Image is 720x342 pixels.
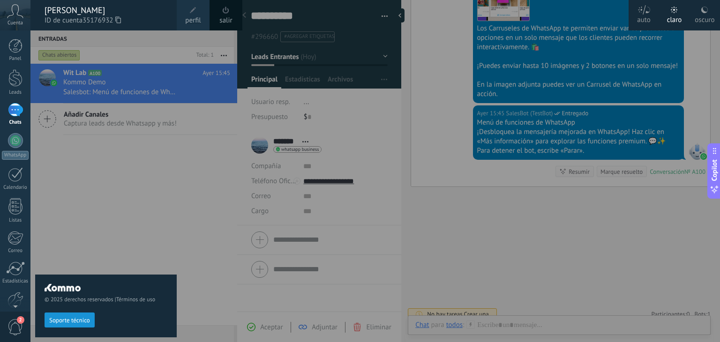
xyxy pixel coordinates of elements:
a: Soporte técnico [45,316,95,323]
div: Calendario [2,185,29,191]
span: 2 [17,316,24,324]
div: Chats [2,119,29,126]
div: claro [667,6,682,30]
a: salir [219,15,232,26]
div: Listas [2,217,29,223]
span: Copilot [710,160,719,181]
div: [PERSON_NAME] [45,5,167,15]
span: Cuenta [7,20,23,26]
span: © 2025 derechos reservados | [45,296,167,303]
a: Términos de uso [116,296,155,303]
div: Estadísticas [2,278,29,284]
div: Correo [2,248,29,254]
div: auto [637,6,651,30]
span: 35176932 [82,15,121,26]
span: perfil [185,15,201,26]
span: Soporte técnico [49,317,90,324]
div: oscuro [695,6,714,30]
div: WhatsApp [2,151,29,160]
div: Panel [2,56,29,62]
div: Leads [2,89,29,96]
span: ID de cuenta [45,15,167,26]
button: Soporte técnico [45,312,95,327]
